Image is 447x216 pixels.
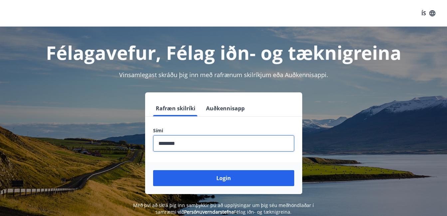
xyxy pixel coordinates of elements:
a: Persónuverndarstefna [184,209,234,215]
h1: Félagavefur, Félag iðn- og tæknigreina [8,40,439,65]
span: Með því að skrá þig inn samþykkir þú að upplýsingar um þig séu meðhöndlaðar í samræmi við Félag i... [133,202,314,215]
button: Auðkennisapp [203,100,247,116]
button: Login [153,170,294,186]
button: ÍS [418,7,439,19]
label: Sími [153,127,294,134]
button: Rafræn skilríki [153,100,198,116]
span: Vinsamlegast skráðu þig inn með rafrænum skilríkjum eða Auðkennisappi. [119,71,328,79]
